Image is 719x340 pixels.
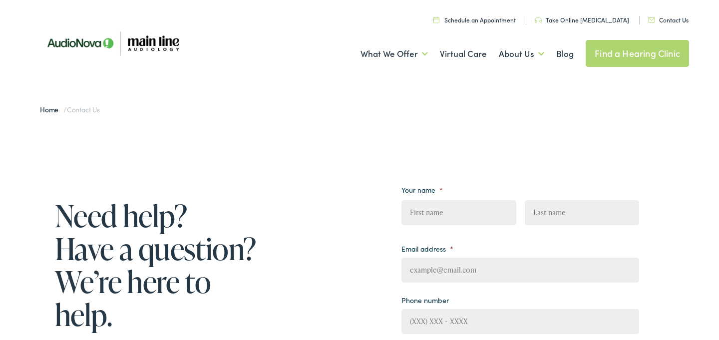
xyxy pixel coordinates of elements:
[586,40,689,67] a: Find a Hearing Clinic
[556,35,574,72] a: Blog
[535,15,629,24] a: Take Online [MEDICAL_DATA]
[648,17,655,22] img: utility icon
[401,200,516,225] input: First name
[67,104,100,114] span: Contact Us
[433,15,516,24] a: Schedule an Appointment
[401,244,453,253] label: Email address
[40,104,100,114] span: /
[55,199,260,331] h1: Need help? Have a question? We’re here to help.
[648,15,689,24] a: Contact Us
[535,17,542,23] img: utility icon
[433,16,439,23] img: utility icon
[401,185,443,194] label: Your name
[401,258,639,283] input: example@email.com
[401,296,449,305] label: Phone number
[525,200,639,225] input: Last name
[401,309,639,334] input: (XXX) XXX - XXXX
[40,104,63,114] a: Home
[499,35,544,72] a: About Us
[440,35,487,72] a: Virtual Care
[360,35,428,72] a: What We Offer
